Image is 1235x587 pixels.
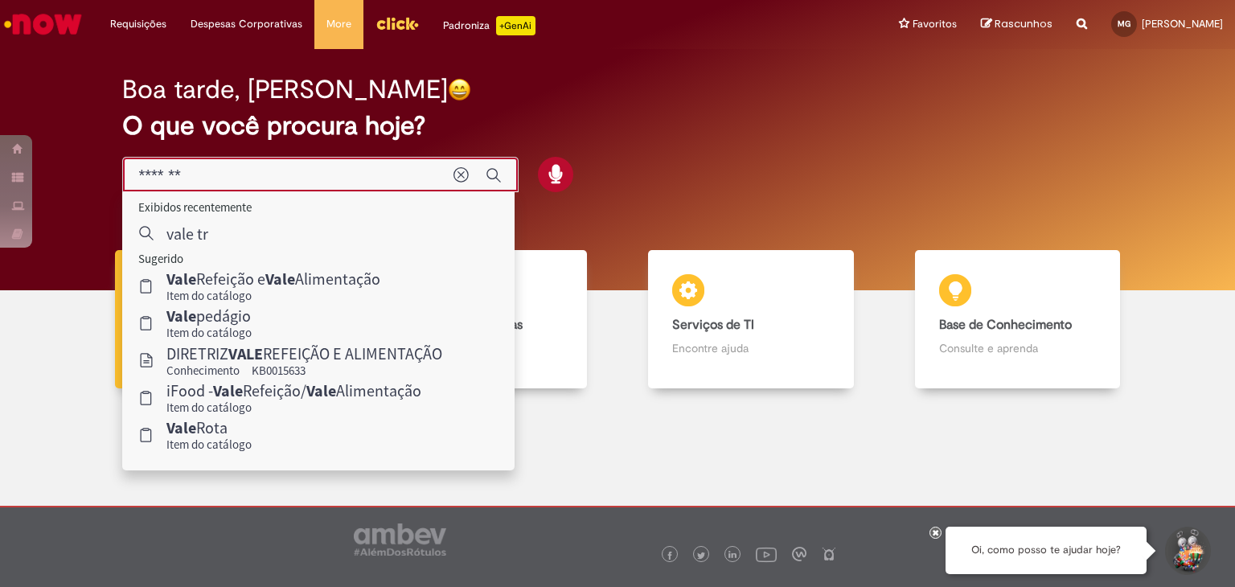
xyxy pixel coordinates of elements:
[1163,527,1211,575] button: Iniciar Conversa de Suporte
[672,340,830,356] p: Encontre ajuda
[122,112,1114,140] h2: O que você procura hoje?
[326,16,351,32] span: More
[191,16,302,32] span: Despesas Corporativas
[1118,18,1130,29] span: MG
[448,78,471,101] img: happy-face.png
[122,76,448,104] h2: Boa tarde, [PERSON_NAME]
[110,16,166,32] span: Requisições
[84,250,351,389] a: Tirar dúvidas Tirar dúvidas com Lupi Assist e Gen Ai
[939,317,1072,333] b: Base de Conhecimento
[756,544,777,564] img: logo_footer_youtube.png
[946,527,1147,574] div: Oi, como posso te ajudar hoje?
[884,250,1151,389] a: Base de Conhecimento Consulte e aprenda
[672,317,754,333] b: Serviços de TI
[496,16,535,35] p: +GenAi
[822,547,836,561] img: logo_footer_naosei.png
[443,16,535,35] div: Padroniza
[406,317,523,333] b: Catálogo de Ofertas
[2,8,84,40] img: ServiceNow
[375,11,419,35] img: click_logo_yellow_360x200.png
[666,552,674,560] img: logo_footer_facebook.png
[913,16,957,32] span: Favoritos
[697,552,705,560] img: logo_footer_twitter.png
[1142,17,1223,31] span: [PERSON_NAME]
[995,16,1052,31] span: Rascunhos
[617,250,884,389] a: Serviços de TI Encontre ajuda
[354,523,446,556] img: logo_footer_ambev_rotulo_gray.png
[728,551,736,560] img: logo_footer_linkedin.png
[792,547,806,561] img: logo_footer_workplace.png
[981,17,1052,32] a: Rascunhos
[939,340,1097,356] p: Consulte e aprenda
